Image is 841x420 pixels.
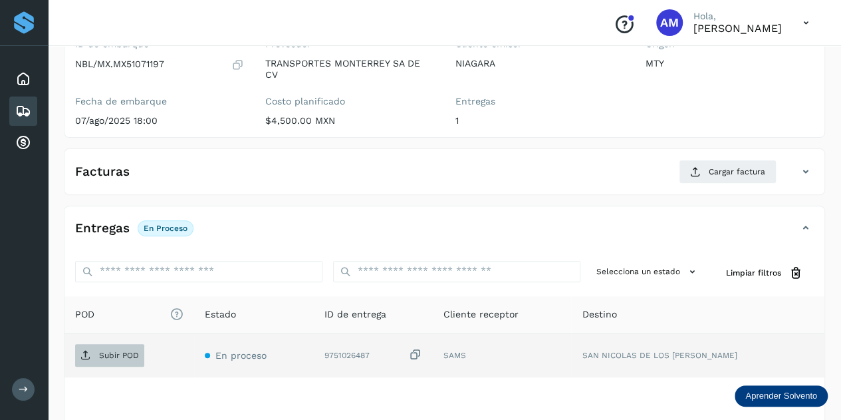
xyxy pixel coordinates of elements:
[591,261,705,283] button: Selecciona un estado
[455,58,624,69] p: NIAGARA
[745,391,817,401] p: Aprender Solvento
[265,115,434,126] p: $4,500.00 MXN
[455,115,624,126] p: 1
[726,267,781,279] span: Limpiar filtros
[443,308,519,321] span: Cliente receptor
[679,160,777,184] button: Cargar factura
[693,11,782,22] p: Hola,
[144,224,187,233] p: En proceso
[715,261,814,286] button: Limpiar filtros
[64,160,824,194] div: FacturasCargar factura
[9,97,37,126] div: Embarques
[324,348,422,362] div: 9751026487
[9,128,37,158] div: Cuentas por cobrar
[582,308,616,321] span: Destino
[215,350,267,361] span: En proceso
[75,221,130,236] h4: Entregas
[324,308,386,321] span: ID de entrega
[433,333,571,377] td: SAMS
[75,59,164,70] p: NBL/MX.MX51071197
[205,308,236,321] span: Estado
[265,58,434,81] p: TRANSPORTES MONTERREY SA DE CV
[693,22,782,35] p: Angele Monserrat Manriquez Bisuett
[645,58,814,69] p: MTY
[571,333,824,377] td: SAN NICOLAS DE LOS [PERSON_NAME]
[75,96,244,107] label: Fecha de embarque
[75,308,183,321] span: POD
[99,351,139,360] p: Subir POD
[75,115,244,126] p: 07/ago/2025 18:00
[455,96,624,107] label: Entregas
[9,65,37,94] div: Inicio
[75,164,130,180] h4: Facturas
[735,385,828,407] div: Aprender Solvento
[64,217,824,250] div: EntregasEn proceso
[75,344,144,367] button: Subir POD
[265,96,434,107] label: Costo planificado
[709,166,765,178] span: Cargar factura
